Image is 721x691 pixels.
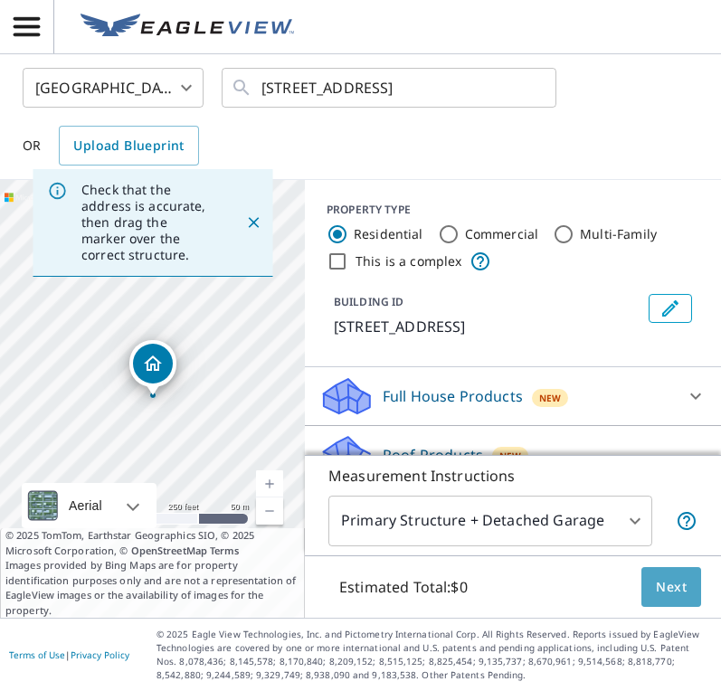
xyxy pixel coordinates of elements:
[383,385,523,407] p: Full House Products
[319,433,707,504] div: Roof ProductsNewPremium with Regular Delivery
[81,182,213,263] p: Check that the address is accurate, then drag the marker over the correct structure.
[325,567,482,607] p: Estimated Total: $0
[334,316,641,337] p: [STREET_ADDRESS]
[242,211,265,234] button: Close
[63,483,108,528] div: Aerial
[676,510,697,532] span: Your report will include the primary structure and a detached garage if one exists.
[73,135,184,157] span: Upload Blueprint
[327,202,699,218] div: PROPERTY TYPE
[5,528,299,558] span: © 2025 TomTom, Earthstar Geographics SIO, © 2025 Microsoft Corporation, ©
[499,449,521,463] span: New
[465,225,539,243] label: Commercial
[256,470,283,497] a: Current Level 17, Zoom In
[580,225,657,243] label: Multi-Family
[71,648,129,661] a: Privacy Policy
[9,649,129,660] p: |
[256,497,283,525] a: Current Level 17, Zoom Out
[81,14,294,41] img: EV Logo
[656,576,687,599] span: Next
[383,444,483,466] p: Roof Products
[9,648,65,661] a: Terms of Use
[649,294,692,323] button: Edit building 1
[157,628,712,682] p: © 2025 Eagle View Technologies, Inc. and Pictometry International Corp. All Rights Reserved. Repo...
[70,3,305,52] a: EV Logo
[23,62,204,113] div: [GEOGRAPHIC_DATA]
[356,252,462,270] label: This is a complex
[131,544,207,557] a: OpenStreetMap
[334,294,403,309] p: BUILDING ID
[23,126,199,166] div: OR
[261,62,519,113] input: Search by address or latitude-longitude
[354,225,423,243] label: Residential
[641,567,701,608] button: Next
[210,544,240,557] a: Terms
[129,340,176,396] div: Dropped pin, building 1, Residential property, 224 Limekiln Rd New Cumberland, PA 17070
[328,496,652,546] div: Primary Structure + Detached Garage
[59,126,198,166] a: Upload Blueprint
[328,465,697,487] p: Measurement Instructions
[22,483,157,528] div: Aerial
[539,391,561,405] span: New
[319,374,707,418] div: Full House ProductsNew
